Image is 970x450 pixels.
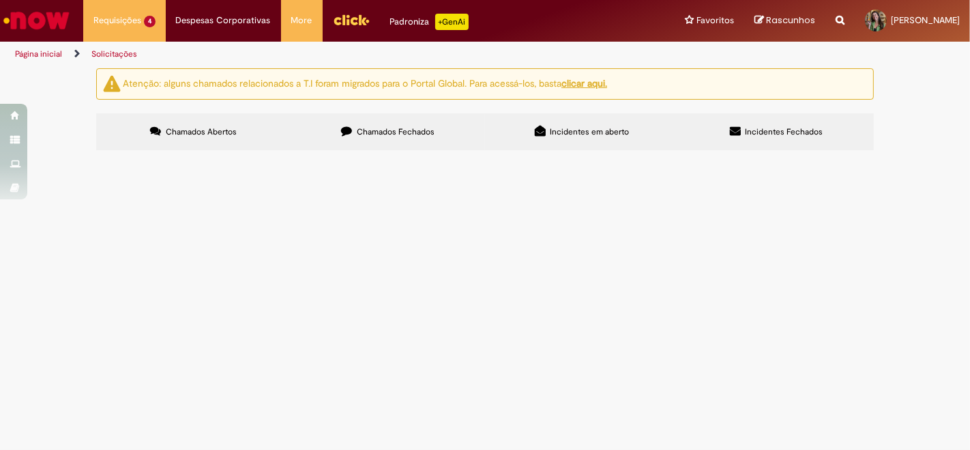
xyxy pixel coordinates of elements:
[696,14,734,27] span: Favoritos
[357,126,435,137] span: Chamados Fechados
[891,14,960,26] span: [PERSON_NAME]
[766,14,815,27] span: Rascunhos
[550,126,630,137] span: Incidentes em aberto
[93,14,141,27] span: Requisições
[10,42,636,67] ul: Trilhas de página
[15,48,62,59] a: Página inicial
[176,14,271,27] span: Despesas Corporativas
[746,126,823,137] span: Incidentes Fechados
[166,126,237,137] span: Chamados Abertos
[1,7,72,34] img: ServiceNow
[91,48,137,59] a: Solicitações
[291,14,312,27] span: More
[435,14,469,30] p: +GenAi
[123,77,607,89] ng-bind-html: Atenção: alguns chamados relacionados a T.I foram migrados para o Portal Global. Para acessá-los,...
[333,10,370,30] img: click_logo_yellow_360x200.png
[561,77,607,89] a: clicar aqui.
[754,14,815,27] a: Rascunhos
[390,14,469,30] div: Padroniza
[144,16,156,27] span: 4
